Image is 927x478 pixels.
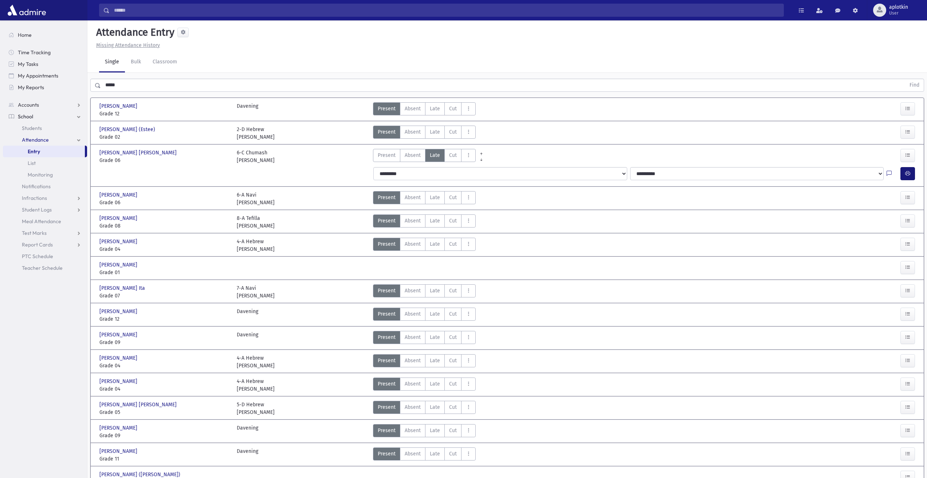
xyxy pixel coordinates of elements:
a: My Appointments [3,70,87,82]
span: Absent [405,403,421,411]
a: My Tasks [3,58,87,70]
div: AttTypes [373,214,476,230]
button: Find [905,79,924,91]
span: Grade 06 [99,199,229,206]
span: Absent [405,240,421,248]
span: Present [378,128,396,136]
span: Students [22,125,42,131]
span: Grade 04 [99,362,229,370]
span: Grade 12 [99,315,229,323]
div: Davening [237,447,258,463]
span: Grade 09 [99,339,229,346]
span: Late [430,128,440,136]
div: AttTypes [373,378,476,393]
span: Present [378,287,396,295]
span: Present [378,450,396,458]
div: AttTypes [373,284,476,300]
span: Grade 02 [99,133,229,141]
span: Late [430,380,440,388]
div: Davening [237,424,258,439]
span: Late [430,151,440,159]
span: Present [378,403,396,411]
span: Absent [405,427,421,434]
a: PTC Schedule [3,250,87,262]
span: Grade 11 [99,455,229,463]
span: Absent [405,380,421,388]
span: User [889,10,908,16]
span: Present [378,310,396,318]
span: [PERSON_NAME] [99,214,139,222]
a: Accounts [3,99,87,111]
span: [PERSON_NAME] [99,261,139,269]
div: AttTypes [373,149,476,164]
input: Search [110,4,783,17]
h5: Attendance Entry [93,26,174,39]
span: Monitoring [28,171,53,178]
span: [PERSON_NAME] [99,238,139,245]
a: Home [3,29,87,41]
span: Time Tracking [18,49,51,56]
span: Cut [449,217,457,225]
a: Notifications [3,181,87,192]
span: aplotkin [889,4,908,10]
a: Test Marks [3,227,87,239]
a: School [3,111,87,122]
span: Cut [449,151,457,159]
div: 2-D Hebrew [PERSON_NAME] [237,126,275,141]
a: Meal Attendance [3,216,87,227]
span: Meal Attendance [22,218,61,225]
span: School [18,113,33,120]
div: 7-A Navi [PERSON_NAME] [237,284,275,300]
span: My Appointments [18,72,58,79]
span: Cut [449,240,457,248]
div: AttTypes [373,354,476,370]
span: Grade 05 [99,408,229,416]
span: Absent [405,217,421,225]
span: Absent [405,310,421,318]
span: Present [378,217,396,225]
span: My Reports [18,84,44,91]
span: Late [430,217,440,225]
span: Late [430,194,440,201]
span: [PERSON_NAME] [99,354,139,362]
div: 8-A Tefilla [PERSON_NAME] [237,214,275,230]
a: List [3,157,87,169]
span: Present [378,151,396,159]
span: [PERSON_NAME] [99,331,139,339]
span: [PERSON_NAME] [99,308,139,315]
span: Report Cards [22,241,53,248]
span: Cut [449,128,457,136]
span: Present [378,357,396,364]
span: Entry [28,148,40,155]
span: Infractions [22,195,47,201]
span: Cut [449,310,457,318]
span: Late [430,450,440,458]
a: Students [3,122,87,134]
div: AttTypes [373,401,476,416]
span: List [28,160,36,166]
a: Teacher Schedule [3,262,87,274]
span: Grade 12 [99,110,229,118]
span: Grade 09 [99,432,229,439]
span: Cut [449,380,457,388]
span: PTC Schedule [22,253,53,260]
span: [PERSON_NAME] Ita [99,284,146,292]
div: 5-D Hebrew [PERSON_NAME] [237,401,275,416]
span: Absent [405,333,421,341]
div: AttTypes [373,238,476,253]
span: Grade 04 [99,385,229,393]
span: [PERSON_NAME] [99,424,139,432]
span: [PERSON_NAME] [99,378,139,385]
img: AdmirePro [6,3,48,17]
span: Cut [449,333,457,341]
span: Grade 06 [99,157,229,164]
a: Bulk [125,52,147,72]
span: Grade 01 [99,269,229,276]
span: [PERSON_NAME] [99,191,139,199]
div: AttTypes [373,126,476,141]
div: AttTypes [373,447,476,463]
span: [PERSON_NAME] [99,447,139,455]
span: Present [378,240,396,248]
a: Missing Attendance History [93,42,160,48]
span: Present [378,380,396,388]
